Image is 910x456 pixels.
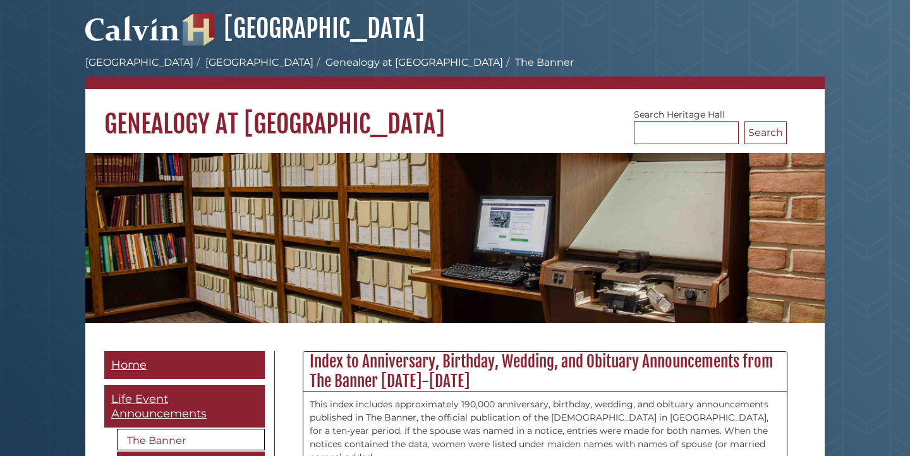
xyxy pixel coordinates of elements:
[85,56,193,68] a: [GEOGRAPHIC_DATA]
[111,358,147,372] span: Home
[104,351,265,379] a: Home
[85,55,825,89] nav: breadcrumb
[183,14,214,46] img: Hekman Library Logo
[111,392,207,421] span: Life Event Announcements
[503,55,574,70] li: The Banner
[325,56,503,68] a: Genealogy at [GEOGRAPHIC_DATA]
[104,385,265,428] a: Life Event Announcements
[205,56,313,68] a: [GEOGRAPHIC_DATA]
[744,121,787,144] button: Search
[303,352,787,391] h2: Index to Anniversary, Birthday, Wedding, and Obituary Announcements from The Banner [DATE]-[DATE]
[85,89,825,140] h1: Genealogy at [GEOGRAPHIC_DATA]
[117,429,265,450] a: The Banner
[183,13,425,44] a: [GEOGRAPHIC_DATA]
[85,10,180,46] img: Calvin
[85,29,180,40] a: Calvin University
